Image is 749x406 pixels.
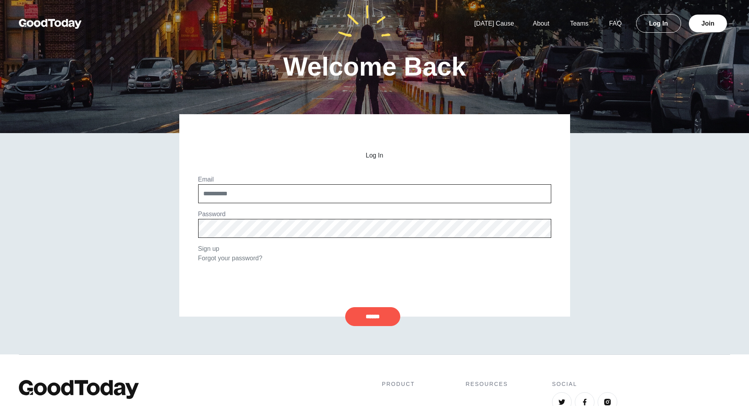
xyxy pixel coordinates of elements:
[19,19,82,29] img: GoodToday
[198,245,219,252] a: Sign up
[561,20,598,27] a: Teams
[636,14,681,33] a: Log In
[558,398,566,406] img: Twitter
[465,20,523,27] a: [DATE] Cause
[689,15,727,32] a: Join
[198,152,551,159] h2: Log In
[19,380,139,399] img: GoodToday
[581,398,589,406] img: Facebook
[523,20,559,27] a: About
[604,398,611,406] img: Instagram
[466,380,508,388] h4: Resources
[198,176,214,183] label: Email
[382,380,421,388] h4: Product
[283,54,466,80] h1: Welcome Back
[198,255,263,261] a: Forgot your password?
[198,211,226,217] label: Password
[552,380,730,388] h4: Social
[600,20,631,27] a: FAQ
